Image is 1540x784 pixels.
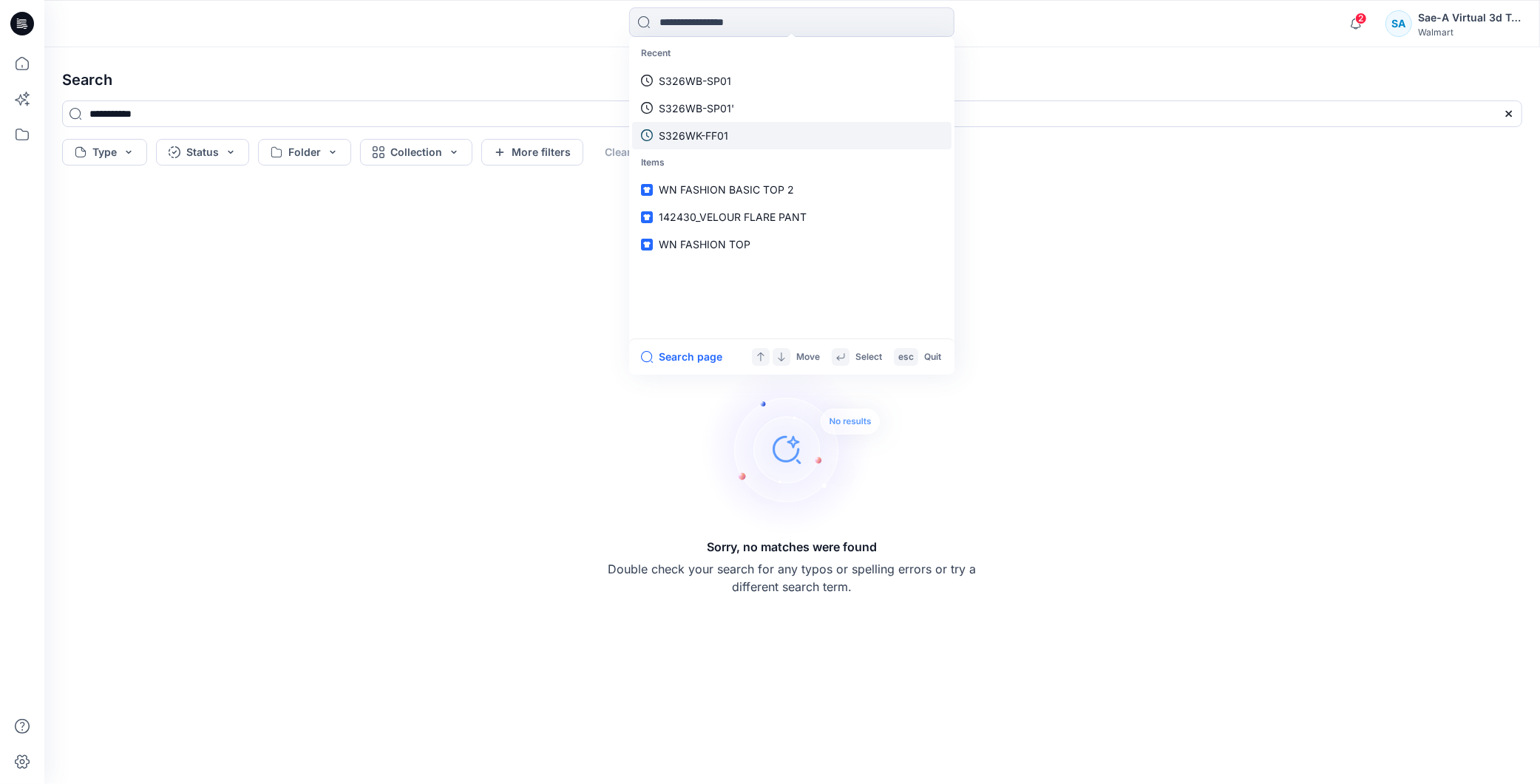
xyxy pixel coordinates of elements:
a: WN FASHION TOP [632,231,952,258]
div: SA [1385,10,1412,37]
a: S326WK-FF01 [632,122,952,149]
button: Status [156,139,249,166]
div: Sae-A Virtual 3d Team [1418,9,1522,27]
a: S326WB-SP01 [632,67,952,95]
span: 142430_VELOUR FLARE PANT [659,211,807,223]
a: S326WB-SP01' [632,95,952,122]
button: Search page [641,348,722,366]
button: Folder [258,139,351,166]
p: Items [632,149,952,177]
a: 142430_VELOUR FLARE PANT [632,203,952,231]
h4: Search [50,59,1534,100]
button: Collection [360,139,472,166]
p: esc [898,350,914,365]
p: Move [796,350,820,365]
p: S326WB-SP01' [659,100,734,116]
p: Quit [924,350,941,365]
p: S326WB-SP01 [659,73,731,89]
span: WN FASHION TOP [659,238,750,250]
div: Walmart [1418,27,1522,38]
p: Recent [632,40,952,67]
a: WN FASHION BASIC TOP 2 [632,176,952,203]
p: Select [855,350,882,365]
button: More filters [481,139,583,166]
span: 2 [1355,13,1367,24]
p: S326WK-FF01 [659,128,728,143]
button: Type [62,139,147,166]
p: Double check your search for any typos or spelling errors or try a different search term. [608,560,977,596]
h5: Sorry, no matches were found [708,538,878,556]
img: Sorry, no matches were found [701,361,908,538]
span: WN FASHION BASIC TOP 2 [659,183,794,196]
